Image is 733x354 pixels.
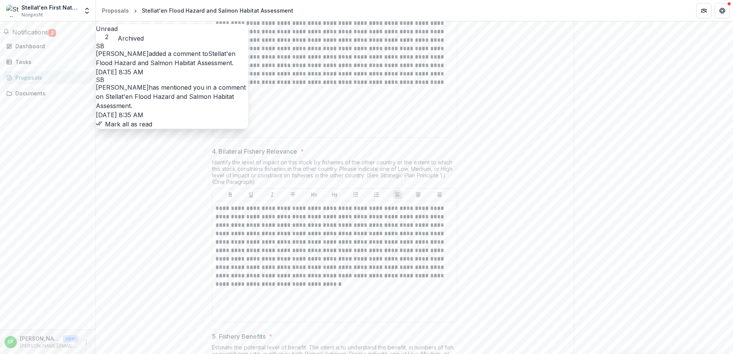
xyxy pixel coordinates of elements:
[351,190,360,199] button: Bullet List
[96,84,149,91] span: [PERSON_NAME]
[309,190,319,199] button: Heading 1
[96,49,248,67] p: added a comment to .
[414,190,423,199] button: Align Center
[99,5,132,16] a: Proposals
[696,3,712,18] button: Partners
[96,93,234,110] a: Stellat'en Flood Hazard and Salmon Habitat Assessment
[96,43,248,49] div: Sascha Bendt
[268,190,277,199] button: Italicize
[372,190,381,199] button: Ordered List
[3,71,92,84] a: Proposals
[288,190,297,199] button: Strike
[96,110,248,120] p: [DATE] 8:35 AM
[15,42,86,50] div: Dashboard
[96,24,118,41] button: Unread
[63,335,79,342] p: User
[3,87,92,100] a: Documents
[8,339,14,344] div: Curtis Fullerton
[96,83,248,110] p: has mentioned you in a comment on .
[15,58,86,66] div: Tasks
[15,89,86,97] div: Documents
[96,33,118,41] span: 2
[6,5,18,17] img: Stellat'en First Nation
[226,190,235,199] button: Bold
[3,56,92,68] a: Tasks
[48,29,56,37] span: 2
[82,3,92,18] button: Open entity switcher
[96,120,152,129] button: Mark all as read
[21,3,79,11] div: Stellat'en First Nation
[212,332,266,341] p: 5. Fishery Benefits
[20,343,79,349] p: [PERSON_NAME][EMAIL_ADDRESS][PERSON_NAME][DOMAIN_NAME]
[20,334,60,343] p: [PERSON_NAME]
[99,5,296,16] nav: breadcrumb
[435,190,444,199] button: Align Right
[21,11,43,18] span: Nonprofit
[12,28,48,36] span: Notifications
[715,3,730,18] button: Get Help
[142,7,293,15] div: Stellat'en Flood Hazard and Salmon Habitat Assessment
[212,159,457,188] div: Identify the level of impact on this stock by fisheries of the other country or the extent to whi...
[96,67,248,77] p: [DATE] 8:35 AM
[393,190,402,199] button: Align Left
[82,338,91,347] button: More
[102,7,129,15] div: Proposals
[118,34,144,43] button: Archived
[3,28,56,37] button: Notifications2
[247,190,256,199] button: Underline
[96,77,248,83] div: Sascha Bendt
[15,74,86,82] div: Proposals
[3,40,92,52] a: Dashboard
[330,190,339,199] button: Heading 2
[212,147,297,156] p: 4. Bilateral Fishery Relevance
[96,50,149,57] span: [PERSON_NAME]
